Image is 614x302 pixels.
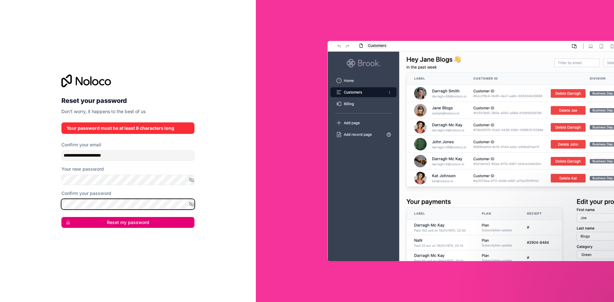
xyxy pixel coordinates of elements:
[67,125,189,131] div: Your password must be at least 8 characters long
[61,108,194,115] p: Don't worry, it happens to the best of us
[61,190,111,197] label: Confirm your password
[61,166,104,172] label: Your new password
[61,217,194,228] button: Reset my password
[61,95,194,106] h2: Reset your password
[486,254,614,299] iframe: Intercom notifications message
[61,142,101,148] label: Confirm your email
[61,151,194,161] input: Email address
[61,175,194,185] input: Password
[61,199,194,209] input: Confirm password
